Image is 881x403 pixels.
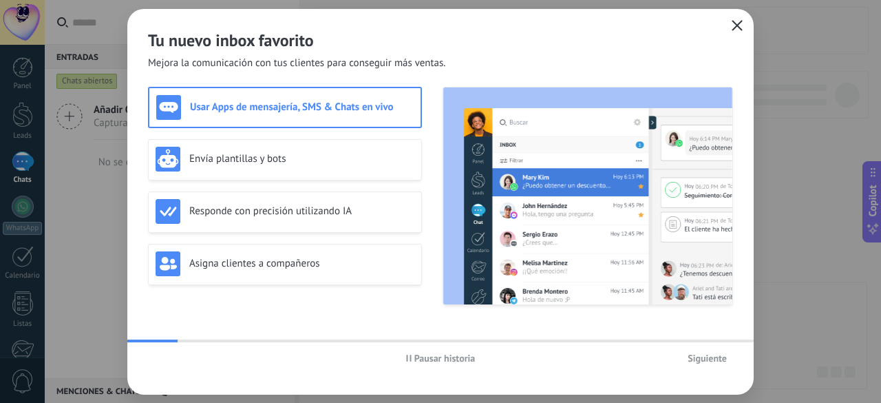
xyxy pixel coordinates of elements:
button: Pausar historia [400,348,482,369]
h3: Responde con precisión utilizando IA [189,205,414,218]
h3: Envía plantillas y bots [189,152,414,165]
h3: Asigna clientes a compañeros [189,257,414,270]
button: Siguiente [681,348,733,369]
h2: Tu nuevo inbox favorito [148,30,733,51]
span: Pausar historia [414,353,476,363]
span: Mejora la comunicación con tus clientes para conseguir más ventas. [148,56,446,70]
h3: Usar Apps de mensajería, SMS & Chats en vivo [190,101,414,114]
span: Siguiente [688,353,727,363]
